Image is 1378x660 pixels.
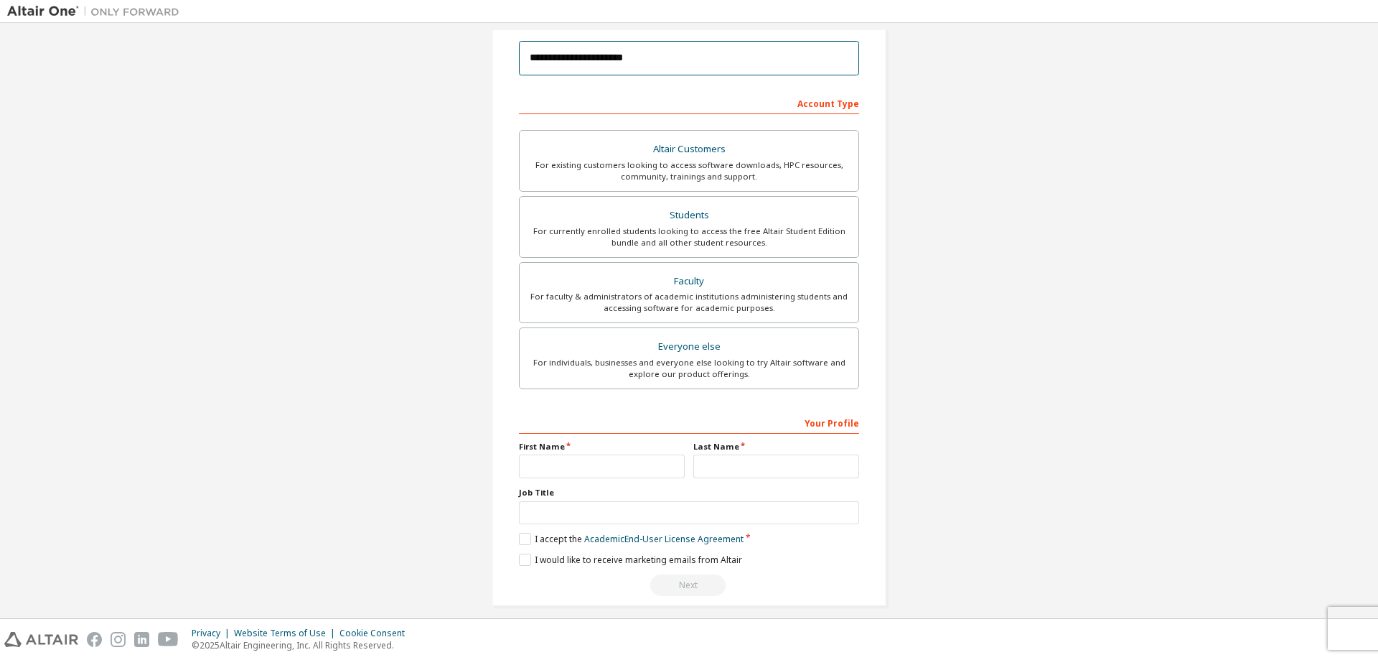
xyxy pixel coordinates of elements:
div: Account Type [519,91,859,114]
label: Last Name [693,441,859,452]
img: Altair One [7,4,187,19]
img: youtube.svg [158,632,179,647]
img: linkedin.svg [134,632,149,647]
div: Website Terms of Use [234,628,339,639]
div: Read and acccept EULA to continue [519,575,859,596]
div: For individuals, businesses and everyone else looking to try Altair software and explore our prod... [528,357,850,380]
img: instagram.svg [111,632,126,647]
div: Privacy [192,628,234,639]
a: Academic End-User License Agreement [584,533,744,545]
img: facebook.svg [87,632,102,647]
label: First Name [519,441,685,452]
div: For currently enrolled students looking to access the free Altair Student Edition bundle and all ... [528,226,850,248]
div: For faculty & administrators of academic institutions administering students and accessing softwa... [528,291,850,314]
div: Faculty [528,271,850,292]
div: Students [528,205,850,226]
div: Cookie Consent [339,628,413,639]
label: I accept the [519,533,744,545]
div: For existing customers looking to access software downloads, HPC resources, community, trainings ... [528,159,850,182]
label: Job Title [519,487,859,498]
p: © 2025 Altair Engineering, Inc. All Rights Reserved. [192,639,413,651]
img: altair_logo.svg [4,632,78,647]
div: Everyone else [528,337,850,357]
div: Your Profile [519,411,859,434]
label: I would like to receive marketing emails from Altair [519,554,742,566]
div: Altair Customers [528,139,850,159]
